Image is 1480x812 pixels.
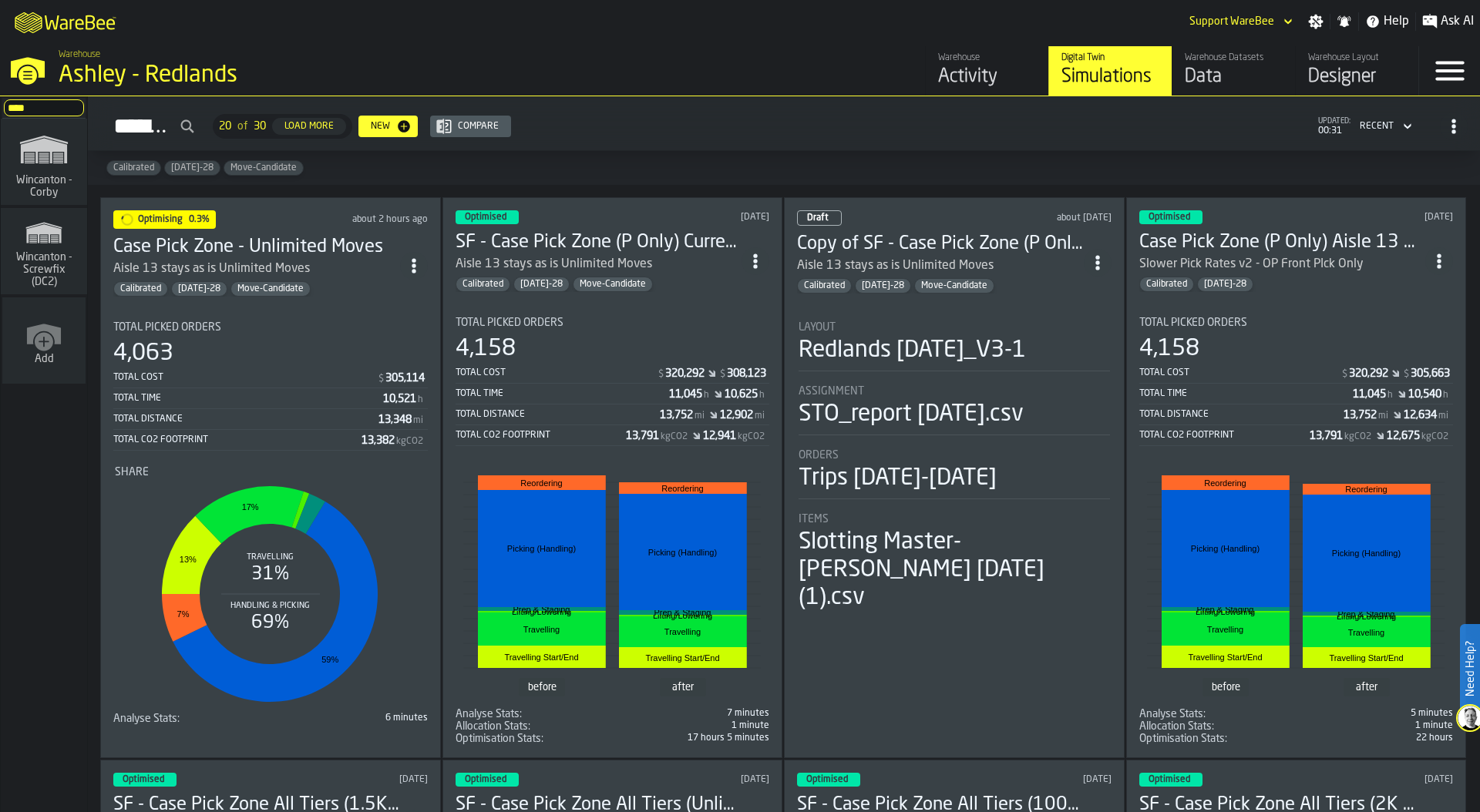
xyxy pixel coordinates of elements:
span: Layout [799,321,836,334]
div: Warehouse Datasets [1185,52,1283,63]
div: 7 minutes [615,708,769,719]
span: of [237,120,247,133]
span: Calibrated [114,284,167,294]
div: Title [1139,317,1454,329]
div: Total CO2 Footprint [113,435,362,445]
div: Updated: 27/07/2025, 23:08:45 Created: 27/07/2025, 17:51:44 [645,774,769,785]
span: Jul-28 [856,280,910,291]
div: Aisle 13 stays as is Unlimited Moves [113,260,400,278]
span: Calibrated [456,279,510,290]
div: Updated: 08/09/2025, 22:05:06 Created: 26/07/2025, 20:47:01 [645,212,769,223]
div: stat-Analyse Stats: [1139,708,1454,720]
span: Wincanton - Corby [7,174,81,199]
div: Title [456,317,770,329]
span: Jul-28 [1198,279,1253,290]
div: Title [456,733,610,745]
div: Stat Value [1411,367,1450,380]
div: Title [799,449,1110,461]
div: Digital Twin [1061,52,1159,63]
div: Total Distance [113,414,378,424]
span: kgCO2 [396,436,423,447]
span: Assignment [799,385,864,398]
div: Stat Value [383,393,416,405]
div: Warehouse Layout [1308,52,1406,63]
span: $ [720,369,725,380]
div: Total Time [456,388,670,399]
div: 1 minute [1299,720,1453,731]
div: Title [113,713,267,725]
span: mi [1378,411,1388,421]
h3: Case Pick Zone (P Only) Aisle 13 moved [1139,230,1426,255]
span: kgCO2 [1421,431,1448,442]
span: Analyse Stats: [113,713,180,725]
a: link-to-/wh/new [2,297,86,387]
div: Title [799,321,1110,334]
div: status-3 2 [456,773,519,787]
span: Optimised [806,775,848,784]
h2: button-Simulations [88,96,1480,151]
span: Jul-28 [165,163,220,173]
span: Optimised [1149,213,1190,222]
span: 0.3% [189,215,210,224]
div: Title [1139,720,1293,733]
span: Calibrated [798,280,851,291]
div: Total Distance [1139,409,1344,420]
div: DropdownMenuValue-4 [1360,121,1394,132]
div: stat-Optimisation Stats: [1139,733,1454,745]
span: 20 [219,120,231,133]
a: link-to-/wh/i/ace0e389-6ead-4668-b816-8dc22364bb41/simulations [1,119,87,208]
div: status-3 2 [113,773,177,787]
span: Optimised [1149,775,1190,784]
span: 1,185,200 [456,733,770,745]
span: 30 [254,120,266,133]
div: Total Distance [456,409,661,420]
span: Optimisation Stats: [1139,733,1227,745]
span: Wincanton - Screwfix (DC2) [7,251,81,288]
div: Designer [1308,65,1406,89]
div: status-3 2 [456,210,519,224]
span: Total Picked Orders [456,317,563,329]
span: Warehouse [59,49,100,60]
div: Warehouse [938,52,1036,63]
div: Total Time [1139,388,1354,399]
div: Stat Value [727,367,766,380]
span: kgCO2 [1344,431,1371,442]
div: Stat Value [1408,388,1441,401]
text: after [1356,682,1378,693]
label: button-toggle-Settings [1302,14,1330,29]
span: Move-Candidate [224,163,303,173]
div: status-3 2 [1139,210,1202,224]
div: 4,063 [113,340,173,367]
span: Optimised [123,775,164,784]
div: Total Cost [113,372,377,383]
span: Calibrated [1140,279,1193,290]
span: Items [799,513,829,525]
div: Stat Value [660,409,693,421]
div: Title [799,513,1110,525]
div: Title [115,466,426,478]
text: before [1211,682,1239,693]
div: Title [799,385,1110,398]
span: $ [658,369,664,380]
div: Compare [452,121,505,132]
div: ItemListCard-DashboardItemContainer [1126,197,1467,758]
div: Stat Value [1344,409,1377,421]
div: Stat Value [669,388,702,401]
h3: Case Pick Zone - Unlimited Moves [113,235,400,260]
span: Move-Candidate [573,279,652,290]
span: Optimised [465,213,506,222]
div: Stat Value [385,372,425,384]
div: New [365,121,396,132]
div: Stat Value [1310,430,1343,442]
span: $ [1404,369,1409,380]
span: kgCO2 [738,431,765,442]
span: h [1387,390,1393,401]
div: Title [113,321,428,334]
div: DropdownMenuValue-Support WareBee [1189,15,1274,28]
div: Title [1139,733,1293,745]
span: Draft [807,213,829,223]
